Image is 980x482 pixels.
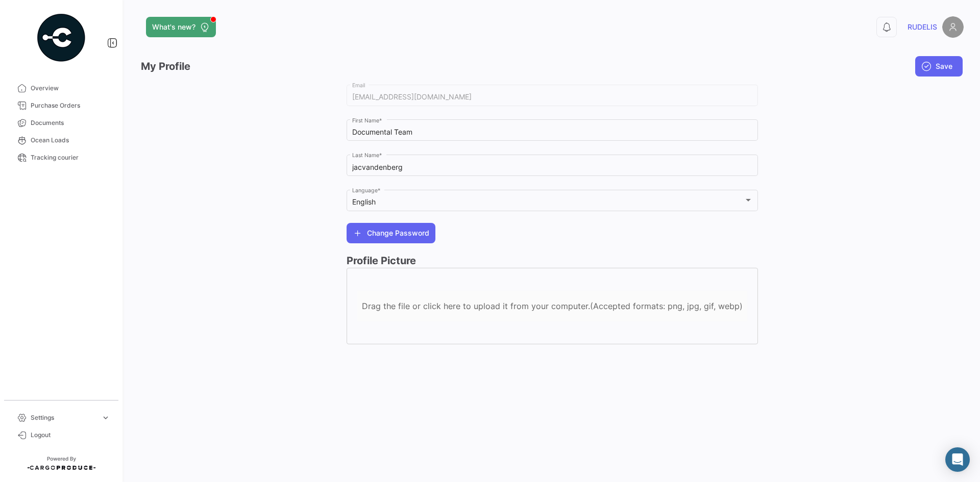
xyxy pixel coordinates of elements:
[101,413,110,422] span: expand_more
[31,136,110,145] span: Ocean Loads
[915,56,963,77] button: Save
[8,97,114,114] a: Purchase Orders
[31,413,97,422] span: Settings
[8,80,114,97] a: Overview
[367,228,429,238] span: Change Password
[942,16,964,38] img: placeholder-user.png
[945,447,970,472] div: Abrir Intercom Messenger
[31,153,110,162] span: Tracking courier
[347,253,758,268] h3: Profile Picture
[31,118,110,128] span: Documents
[8,132,114,149] a: Ocean Loads
[31,84,110,93] span: Overview
[357,301,747,311] div: Drag the file or click here to upload it from your computer.(Accepted formats: png, jpg, gif, webp)
[352,197,376,206] mat-select-trigger: English
[347,223,435,243] button: Change Password
[8,114,114,132] a: Documents
[936,61,952,71] span: Save
[8,149,114,166] a: Tracking courier
[152,22,195,32] span: What's new?
[31,101,110,110] span: Purchase Orders
[31,430,110,440] span: Logout
[908,22,937,32] span: RUDELIS
[141,59,190,74] h3: My Profile
[36,12,87,63] img: powered-by.png
[146,17,216,37] button: What's new?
